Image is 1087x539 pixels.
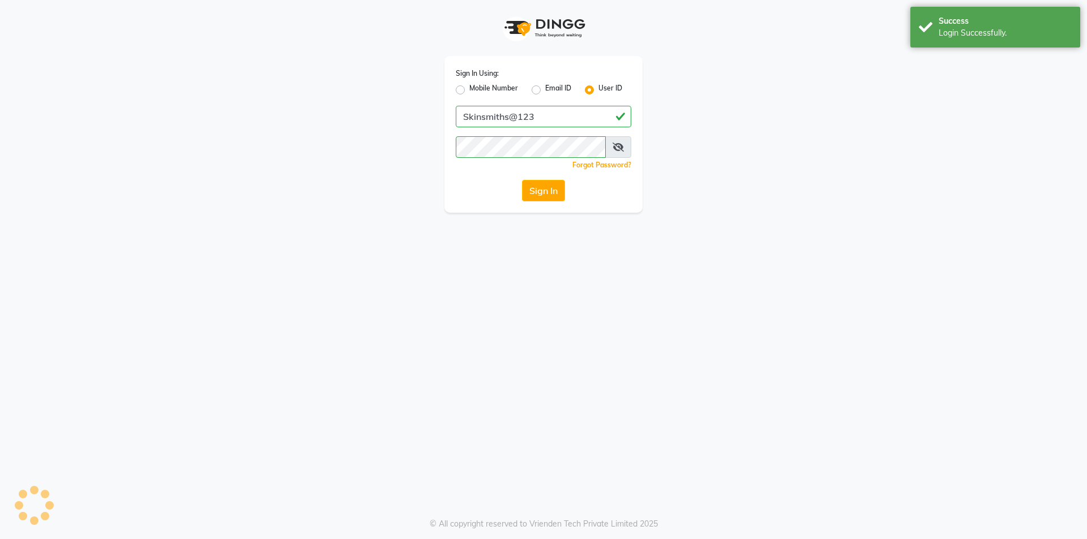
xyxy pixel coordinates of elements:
button: Sign In [522,180,565,201]
label: Sign In Using: [456,68,499,79]
input: Username [456,136,606,158]
div: Success [939,15,1072,27]
a: Forgot Password? [572,161,631,169]
label: Email ID [545,83,571,97]
img: logo1.svg [498,11,589,45]
input: Username [456,106,631,127]
div: Login Successfully. [939,27,1072,39]
label: Mobile Number [469,83,518,97]
label: User ID [598,83,622,97]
